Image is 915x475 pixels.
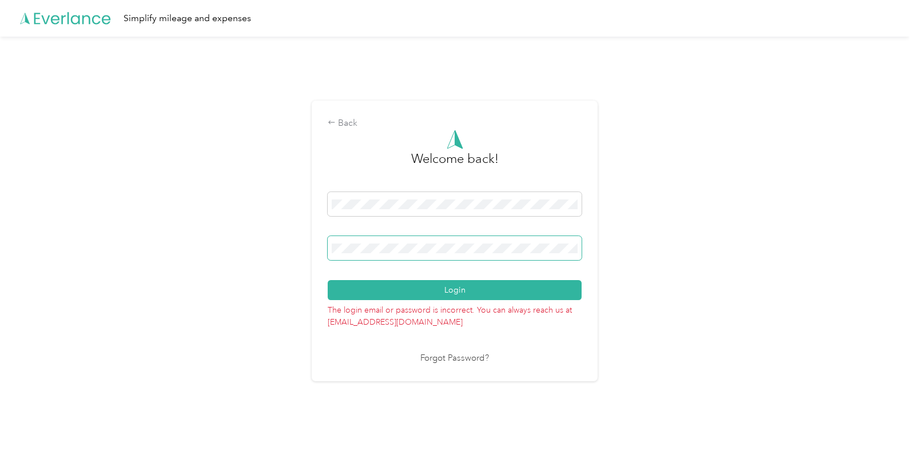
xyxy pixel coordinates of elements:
p: The login email or password is incorrect. You can always reach us at [EMAIL_ADDRESS][DOMAIN_NAME] [328,300,582,328]
h3: greeting [411,149,499,180]
div: Simplify mileage and expenses [124,11,251,26]
button: Login [328,280,582,300]
a: Forgot Password? [420,352,489,365]
div: Back [328,117,582,130]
